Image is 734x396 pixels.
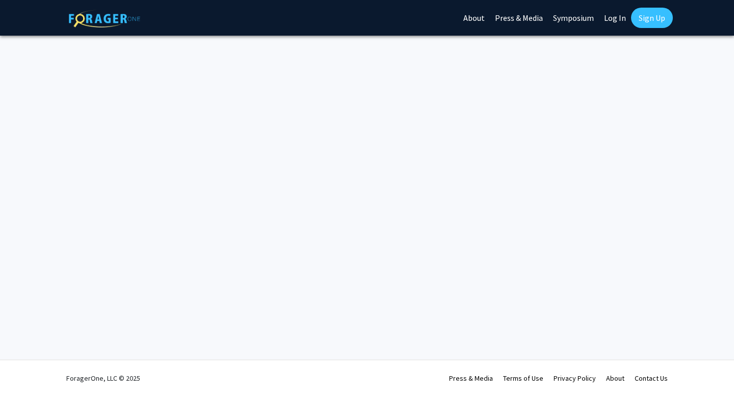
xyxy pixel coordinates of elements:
a: Terms of Use [503,374,543,383]
a: Press & Media [449,374,493,383]
img: ForagerOne Logo [69,10,140,27]
a: Contact Us [635,374,668,383]
a: Privacy Policy [554,374,596,383]
a: Sign Up [631,8,673,28]
a: About [606,374,624,383]
div: ForagerOne, LLC © 2025 [66,360,140,396]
